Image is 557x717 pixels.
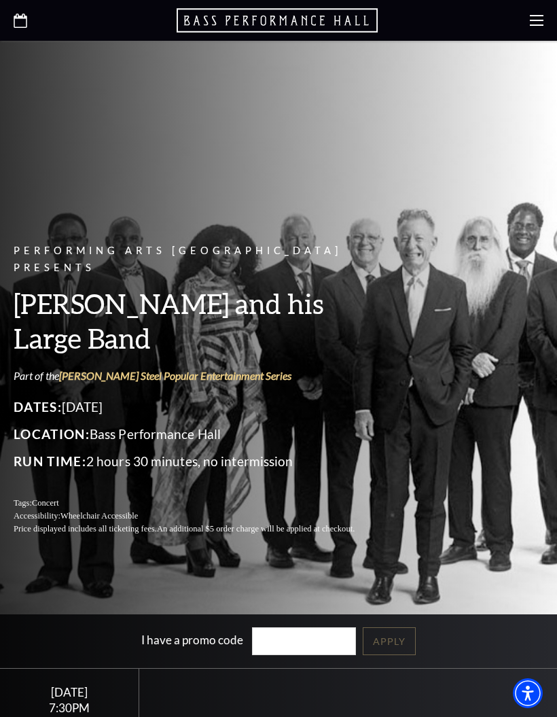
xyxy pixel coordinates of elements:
p: Performing Arts [GEOGRAPHIC_DATA] Presents [14,243,387,277]
p: Part of the [14,368,387,383]
span: Wheelchair Accessible [60,511,138,521]
p: Price displayed includes all ticketing fees. [14,523,387,536]
p: [DATE] [14,396,387,418]
span: Location: [14,426,90,442]
div: 7:30PM [16,702,123,714]
div: [DATE] [16,685,123,699]
p: Tags: [14,497,387,510]
p: Accessibility: [14,510,387,523]
label: I have a promo code [141,633,243,647]
span: Concert [32,498,59,508]
span: Run Time: [14,453,86,469]
span: Dates: [14,399,62,415]
p: 2 hours 30 minutes, no intermission [14,451,387,472]
a: [PERSON_NAME] Steel Popular Entertainment Series [59,369,291,382]
p: Bass Performance Hall [14,423,387,445]
div: Accessibility Menu [513,678,543,708]
span: An additional $5 order charge will be applied at checkout. [157,524,355,534]
h3: [PERSON_NAME] and his Large Band [14,286,387,355]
